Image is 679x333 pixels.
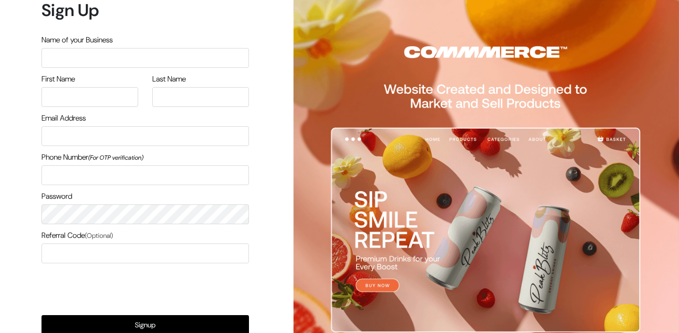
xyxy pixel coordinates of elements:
label: Password [41,191,72,202]
label: Name of your Business [41,34,113,46]
i: (For OTP verification) [88,154,143,162]
span: (Optional) [85,231,113,240]
label: Email Address [41,113,86,124]
label: Phone Number [41,152,143,163]
label: Last Name [152,73,186,85]
label: First Name [41,73,75,85]
iframe: reCAPTCHA [74,269,217,306]
label: Referral Code [41,230,113,241]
